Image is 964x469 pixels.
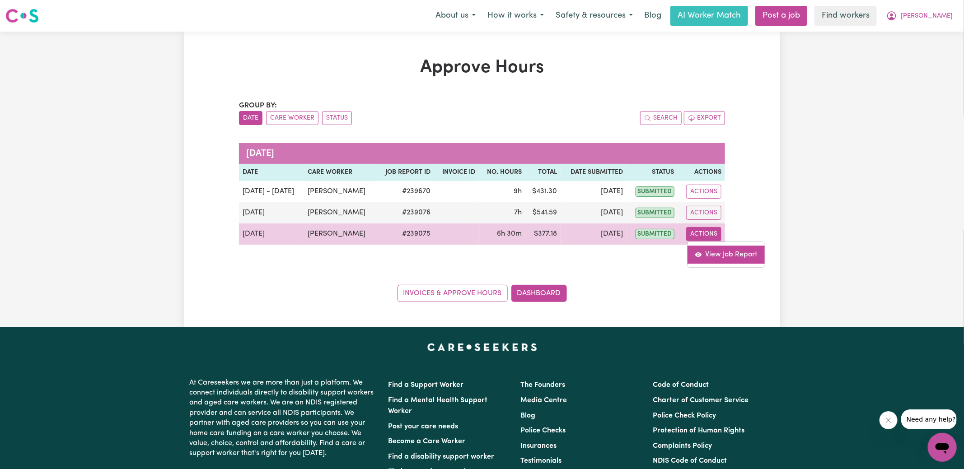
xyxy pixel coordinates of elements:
a: AI Worker Match [670,6,748,26]
td: [PERSON_NAME] [304,223,376,245]
a: Complaints Policy [653,442,712,450]
span: submitted [636,208,674,218]
span: 6 hours 30 minutes [497,230,522,237]
a: Protection of Human Rights [653,427,745,434]
button: Actions [686,227,721,241]
button: sort invoices by paid status [322,111,352,125]
td: [PERSON_NAME] [304,202,376,223]
button: My Account [880,6,959,25]
iframe: Button to launch messaging window [928,433,957,462]
th: Actions [678,164,725,181]
button: Safety & resources [550,6,639,25]
td: [DATE] [239,223,304,245]
caption: [DATE] [239,143,725,164]
button: Search [640,111,682,125]
a: Careseekers logo [5,5,39,26]
a: Code of Conduct [653,381,709,389]
td: # 239670 [376,181,435,202]
button: Export [684,111,725,125]
td: # 239075 [376,223,435,245]
a: Blog [520,412,535,419]
span: submitted [636,186,674,197]
a: Become a Care Worker [388,438,465,445]
a: Find workers [814,6,877,26]
th: Status [627,164,678,181]
th: Care worker [304,164,376,181]
a: Post a job [755,6,807,26]
button: About us [430,6,482,25]
span: 9 hours [514,188,522,195]
td: [DATE] - [DATE] [239,181,304,202]
a: Post your care needs [388,423,458,430]
p: At Careseekers we are more than just a platform. We connect individuals directly to disability su... [189,374,377,462]
img: Careseekers logo [5,8,39,24]
h1: Approve Hours [239,57,725,79]
button: sort invoices by date [239,111,262,125]
button: Actions [686,185,721,199]
div: Actions [687,241,765,268]
th: Date Submitted [561,164,627,181]
a: The Founders [520,381,565,389]
td: $ 377.18 [525,223,561,245]
td: $ 431.30 [525,181,561,202]
th: Total [525,164,561,181]
span: [PERSON_NAME] [901,11,953,21]
button: How it works [482,6,550,25]
button: sort invoices by care worker [266,111,318,125]
a: Charter of Customer Service [653,397,749,404]
iframe: Close message [880,411,898,429]
a: Police Check Policy [653,412,716,419]
td: # 239076 [376,202,435,223]
a: Find a Mental Health Support Worker [388,397,487,415]
td: [DATE] [561,202,627,223]
a: NDIS Code of Conduct [653,457,727,464]
button: Actions [686,206,721,220]
td: $ 541.59 [525,202,561,223]
td: [PERSON_NAME] [304,181,376,202]
a: Blog [639,6,667,26]
th: No. Hours [479,164,525,181]
th: Invoice ID [434,164,479,181]
a: Insurances [520,442,557,450]
td: [DATE] [561,223,627,245]
a: Police Checks [520,427,566,434]
span: submitted [636,229,674,239]
a: Testimonials [520,457,562,464]
a: View job report 239075 [688,246,765,264]
a: Find a Support Worker [388,381,463,389]
a: Dashboard [511,285,567,302]
th: Date [239,164,304,181]
td: [DATE] [239,202,304,223]
iframe: Message from company [901,409,957,429]
a: Invoices & Approve Hours [398,285,508,302]
a: Media Centre [520,397,567,404]
th: Job Report ID [376,164,435,181]
td: [DATE] [561,181,627,202]
a: Find a disability support worker [388,453,494,460]
span: 7 hours [514,209,522,216]
span: Group by: [239,102,277,109]
a: Careseekers home page [427,344,537,351]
